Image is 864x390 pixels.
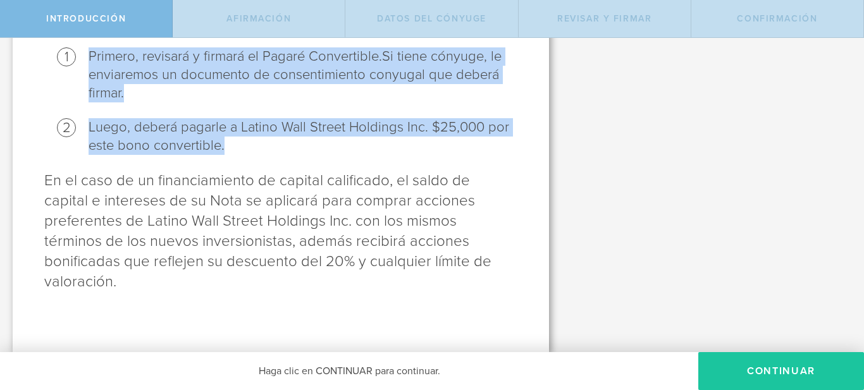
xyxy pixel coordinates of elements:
[801,291,864,352] iframe: Widget de chat
[377,13,486,24] font: Datos del cónyuge
[557,13,651,24] font: Revisar y firmar
[226,13,291,24] font: Afirmación
[44,171,491,291] font: En el caso de un financiamiento de capital calificado, el saldo de capital e intereses de su Nota...
[89,48,382,64] font: Primero, revisará y firmará el Pagaré Convertible.
[737,13,817,24] font: Confirmación
[89,48,502,101] font: Si tiene cónyuge, le enviaremos un documento de consentimiento conyugal que deberá firmar.
[698,352,864,390] button: Continuar
[259,365,440,377] font: Haga clic en CONTINUAR para continuar.
[46,13,126,24] font: Introducción
[89,119,509,154] font: Luego, deberá pagarle a Latino Wall Street Holdings Inc. $25,000 por este bono convertible.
